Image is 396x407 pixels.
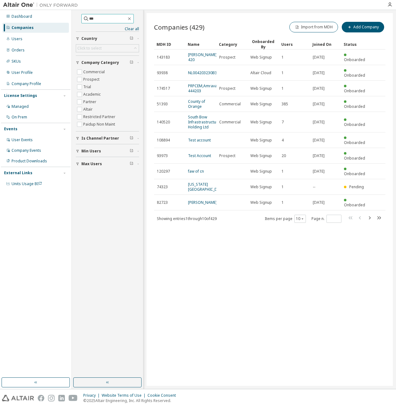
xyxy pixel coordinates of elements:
span: Max Users [81,161,102,166]
span: Company Category [81,60,119,65]
div: Users [281,39,307,49]
p: © 2025 Altair Engineering, Inc. All Rights Reserved. [83,398,180,403]
label: Trial [83,83,92,91]
div: MDH ID [157,39,183,49]
span: Web Signup [250,138,272,143]
span: 7 [282,120,284,125]
label: Altair [83,106,94,113]
span: Onboarded [344,73,365,78]
button: Import from MDH [289,22,338,32]
div: Cookie Consent [147,393,180,398]
a: [PERSON_NAME] [188,200,217,205]
span: 1 [282,200,284,205]
span: Onboarded [344,104,365,109]
span: Country [81,36,97,41]
button: 10 [296,216,304,221]
span: Onboarded [344,171,365,176]
span: Prospect [219,55,235,60]
button: Max Users [76,157,139,171]
span: 93938 [157,70,168,75]
div: Status [344,39,370,49]
span: [DATE] [313,70,325,75]
span: 1 [282,70,284,75]
img: altair_logo.svg [2,395,34,401]
span: Units Usage BI [12,181,42,186]
img: facebook.svg [38,395,44,401]
span: Onboarded [344,88,365,93]
span: 1 [282,184,284,189]
span: [DATE] [313,55,325,60]
div: Company Profile [12,81,41,86]
div: Dashboard [12,14,32,19]
div: Click to select [76,45,139,52]
span: -- [313,184,315,189]
button: Country [76,32,139,45]
span: Clear filter [130,36,133,41]
div: Website Terms of Use [102,393,147,398]
a: Test account [188,137,211,143]
span: Web Signup [250,55,272,60]
button: Min Users [76,144,139,158]
img: linkedin.svg [58,395,65,401]
span: Clear filter [130,149,133,154]
span: 108894 [157,138,170,143]
span: [DATE] [313,102,325,107]
div: SKUs [12,59,21,64]
span: Is Channel Partner [81,136,119,141]
a: PRPCEM,Amravati-444203 [188,83,220,93]
img: Altair One [3,2,81,8]
span: Onboarded [344,122,365,127]
span: [DATE] [313,153,325,158]
span: Web Signup [250,102,272,107]
div: Events [4,127,17,132]
span: Onboarded [344,156,365,161]
div: Companies [12,25,34,30]
div: Category [219,39,245,49]
span: Min Users [81,149,101,154]
span: Web Signup [250,120,272,125]
label: Prospect [83,76,101,83]
label: Paidup Non Maint [83,121,116,128]
span: [DATE] [313,169,325,174]
div: Privacy [83,393,102,398]
div: On Prem [12,115,27,120]
span: 120297 [157,169,170,174]
span: 1 [282,169,284,174]
label: Academic [83,91,102,98]
span: 385 [282,102,288,107]
div: Click to select [77,46,102,51]
span: Prospect [219,153,235,158]
a: faw of cn [188,169,204,174]
a: NL004203230B33 [188,70,219,75]
span: Clear filter [130,60,133,65]
span: Web Signup [250,153,272,158]
span: 1 [282,55,284,60]
div: Name [188,39,214,49]
div: Company Events [12,148,41,153]
span: 51393 [157,102,168,107]
span: [DATE] [313,120,325,125]
a: [US_STATE][GEOGRAPHIC_DATA] [188,182,225,192]
div: License Settings [4,93,37,98]
img: instagram.svg [48,395,55,401]
label: Partner [83,98,98,106]
span: Showing entries 1 through 10 of 429 [157,216,217,221]
span: Companies (429) [154,23,205,31]
div: Product Downloads [12,159,47,164]
a: Test Account [188,153,211,158]
label: Restricted Partner [83,113,117,121]
span: Commercial [219,120,241,125]
div: Onboarded By [250,39,276,50]
div: Managed [12,104,29,109]
span: Onboarded [344,140,365,145]
span: 140520 [157,120,170,125]
span: 4 [282,138,284,143]
span: Items per page [265,215,306,223]
span: Clear filter [130,136,133,141]
div: Joined On [312,39,339,49]
a: Clear all [76,26,139,31]
span: [DATE] [313,200,325,205]
span: 174517 [157,86,170,91]
div: Users [12,36,22,41]
div: User Events [12,137,33,142]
